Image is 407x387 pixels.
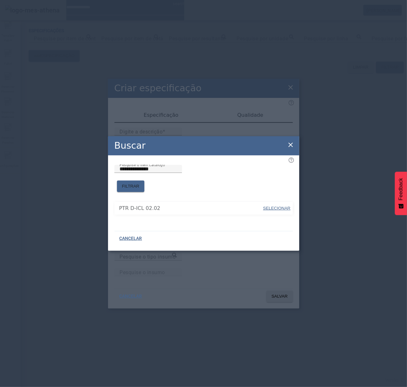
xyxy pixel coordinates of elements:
[122,183,140,190] span: FILTRAR
[120,293,142,300] span: CANCELAR
[114,139,146,153] h2: Buscar
[262,203,291,214] button: SELECIONAR
[117,181,145,192] button: FILTRAR
[266,291,293,302] button: SALVAR
[119,205,263,212] span: PTR D-ICL 02.02
[114,233,147,244] button: CANCELAR
[398,178,404,200] span: Feedback
[120,235,142,242] span: CANCELAR
[395,172,407,215] button: Feedback - Mostrar pesquisa
[263,206,291,211] span: SELECIONAR
[272,293,288,300] span: SALVAR
[114,291,147,302] button: CANCELAR
[120,162,165,167] mat-label: Pesquise o item catálogo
